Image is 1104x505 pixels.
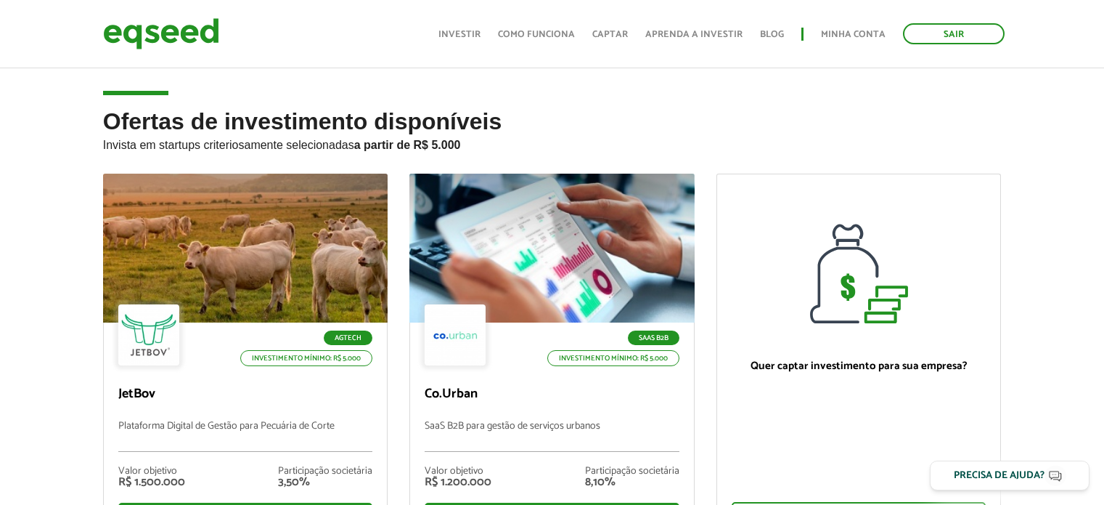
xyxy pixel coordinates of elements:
a: Sair [903,23,1005,44]
a: Aprenda a investir [645,30,743,39]
div: 8,10% [585,477,679,488]
p: Quer captar investimento para sua empresa? [732,360,986,373]
h2: Ofertas de investimento disponíveis [103,109,1002,174]
a: Minha conta [821,30,886,39]
div: 3,50% [278,477,372,488]
p: Invista em startups criteriosamente selecionadas [103,134,1002,152]
p: SaaS B2B [628,331,679,345]
p: Investimento mínimo: R$ 5.000 [240,350,372,366]
p: Plataforma Digital de Gestão para Pecuária de Corte [118,421,373,452]
div: Participação societária [278,466,372,477]
p: Co.Urban [425,387,679,403]
div: R$ 1.500.000 [118,477,185,488]
p: Agtech [324,331,372,345]
div: Participação societária [585,466,679,477]
img: EqSeed [103,15,219,53]
a: Investir [438,30,481,39]
div: Valor objetivo [118,466,185,477]
a: Captar [592,30,628,39]
strong: a partir de R$ 5.000 [354,139,461,151]
p: JetBov [118,387,373,403]
a: Como funciona [498,30,575,39]
div: R$ 1.200.000 [425,477,491,488]
div: Valor objetivo [425,466,491,477]
p: Investimento mínimo: R$ 5.000 [547,350,679,366]
a: Blog [760,30,784,39]
p: SaaS B2B para gestão de serviços urbanos [425,421,679,452]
